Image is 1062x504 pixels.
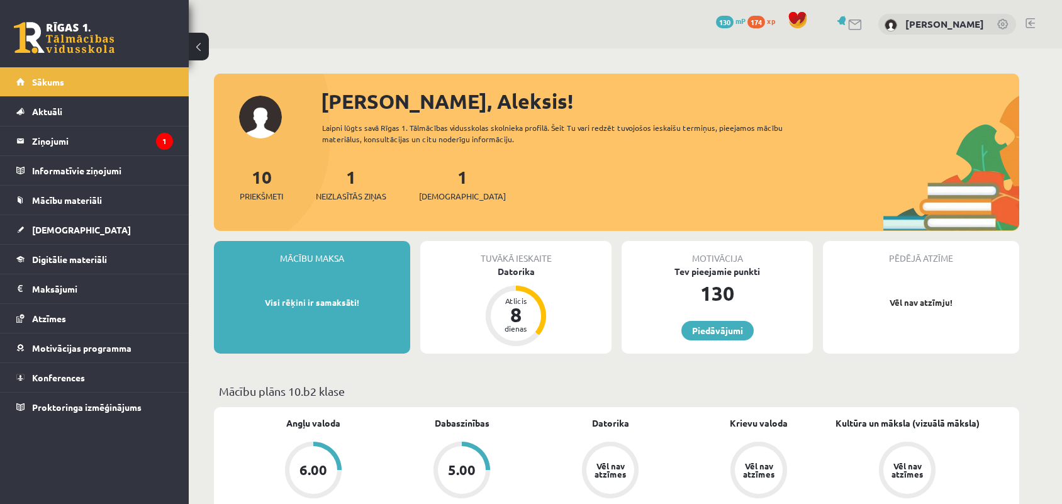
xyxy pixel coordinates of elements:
a: Informatīvie ziņojumi [16,156,173,185]
span: 130 [716,16,734,28]
span: Digitālie materiāli [32,254,107,265]
a: Dabaszinības [435,417,489,430]
a: 10Priekšmeti [240,165,283,203]
a: Angļu valoda [286,417,340,430]
a: Kultūra un māksla (vizuālā māksla) [836,417,980,430]
div: Vēl nav atzīmes [741,462,776,478]
a: 174 xp [747,16,781,26]
div: Pēdējā atzīme [823,241,1019,265]
legend: Maksājumi [32,274,173,303]
i: 1 [156,133,173,150]
a: [DEMOGRAPHIC_DATA] [16,215,173,244]
legend: Ziņojumi [32,126,173,155]
p: Mācību plāns 10.b2 klase [219,383,1014,400]
div: Laipni lūgts savā Rīgas 1. Tālmācības vidusskolas skolnieka profilā. Šeit Tu vari redzēt tuvojošo... [322,122,805,145]
a: Krievu valoda [730,417,788,430]
a: Datorika [592,417,629,430]
div: Atlicis [497,297,535,305]
a: Vēl nav atzīmes [833,442,981,501]
span: Priekšmeti [240,190,283,203]
div: dienas [497,325,535,332]
div: 5.00 [448,463,476,477]
a: Ziņojumi1 [16,126,173,155]
a: Vēl nav atzīmes [536,442,685,501]
a: 6.00 [239,442,388,501]
img: Aleksis Vītols [885,19,897,31]
a: [PERSON_NAME] [905,18,984,30]
span: Neizlasītās ziņas [316,190,386,203]
a: 1[DEMOGRAPHIC_DATA] [419,165,506,203]
a: Datorika Atlicis 8 dienas [420,265,612,348]
div: 6.00 [299,463,327,477]
a: Atzīmes [16,304,173,333]
div: 130 [622,278,813,308]
p: Vēl nav atzīmju! [829,296,1013,309]
span: Aktuāli [32,106,62,117]
p: Visi rēķini ir samaksāti! [220,296,404,309]
span: [DEMOGRAPHIC_DATA] [419,190,506,203]
a: Rīgas 1. Tālmācības vidusskola [14,22,115,53]
a: Sākums [16,67,173,96]
div: Motivācija [622,241,813,265]
span: Motivācijas programma [32,342,131,354]
a: Digitālie materiāli [16,245,173,274]
a: 1Neizlasītās ziņas [316,165,386,203]
a: Konferences [16,363,173,392]
div: Datorika [420,265,612,278]
div: Vēl nav atzīmes [890,462,925,478]
a: Motivācijas programma [16,333,173,362]
a: 130 mP [716,16,746,26]
a: Piedāvājumi [681,321,754,340]
span: Proktoringa izmēģinājums [32,401,142,413]
a: 5.00 [388,442,536,501]
span: Mācību materiāli [32,194,102,206]
span: xp [767,16,775,26]
span: mP [735,16,746,26]
div: Tuvākā ieskaite [420,241,612,265]
a: Proktoringa izmēģinājums [16,393,173,422]
div: Mācību maksa [214,241,410,265]
a: Maksājumi [16,274,173,303]
div: Vēl nav atzīmes [593,462,628,478]
a: Mācību materiāli [16,186,173,215]
div: [PERSON_NAME], Aleksis! [321,86,1019,116]
span: Konferences [32,372,85,383]
span: 174 [747,16,765,28]
a: Aktuāli [16,97,173,126]
span: [DEMOGRAPHIC_DATA] [32,224,131,235]
span: Sākums [32,76,64,87]
a: Vēl nav atzīmes [685,442,833,501]
span: Atzīmes [32,313,66,324]
legend: Informatīvie ziņojumi [32,156,173,185]
div: 8 [497,305,535,325]
div: Tev pieejamie punkti [622,265,813,278]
